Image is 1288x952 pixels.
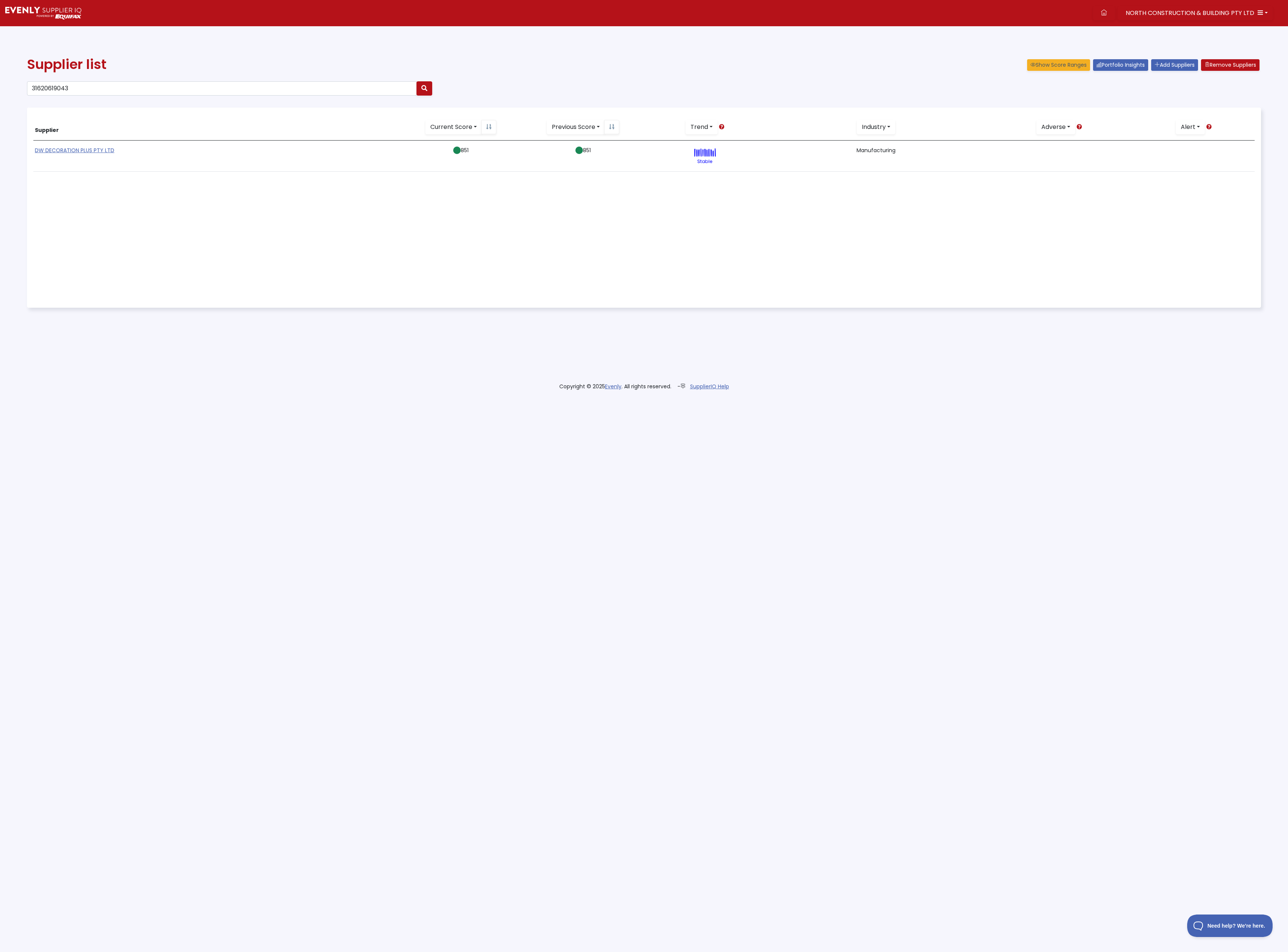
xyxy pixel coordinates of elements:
a: Evenly [605,383,622,390]
span: 851 [583,147,591,154]
div: Copyright © 2025 . All rights reserved. - [520,383,768,391]
iframe: Toggle Customer Support [1187,915,1273,937]
a: Add Suppliers [1151,59,1198,71]
a: Current Score [425,120,482,134]
a: Sort By Ascending Score [604,120,619,134]
span: Supplier list [27,55,106,74]
a: Alert [1176,120,1205,134]
a: Portfolio Insights [1093,59,1148,71]
th: Supplier [33,114,400,141]
span: 851 [461,147,469,154]
a: Sort By Ascending Score [481,120,496,134]
small: Stable [697,158,713,165]
a: Adverse [1036,120,1075,134]
img: stable.75ddb8f0.svg [694,148,716,157]
a: SupplierIQ Help [690,383,729,390]
a: Trend [686,120,717,134]
button: Show Score Ranges [1027,59,1090,71]
a: Industry [857,120,895,134]
div: Button group with nested dropdown [547,120,619,134]
td: Manufacturing [766,141,986,172]
div: Button group with nested dropdown [425,120,496,134]
a: DW DECORATION PLUS PTY LTD [35,147,114,154]
button: NORTH CONSTRUCTION & BUILDING PTY LTD [1118,6,1273,20]
input: Search your supplier list [27,81,417,96]
img: Supply Predict [5,7,81,19]
a: Previous Score [547,120,605,134]
span: NORTH CONSTRUCTION & BUILDING PTY LTD [1126,9,1254,17]
button: Remove Suppliers [1201,59,1260,71]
